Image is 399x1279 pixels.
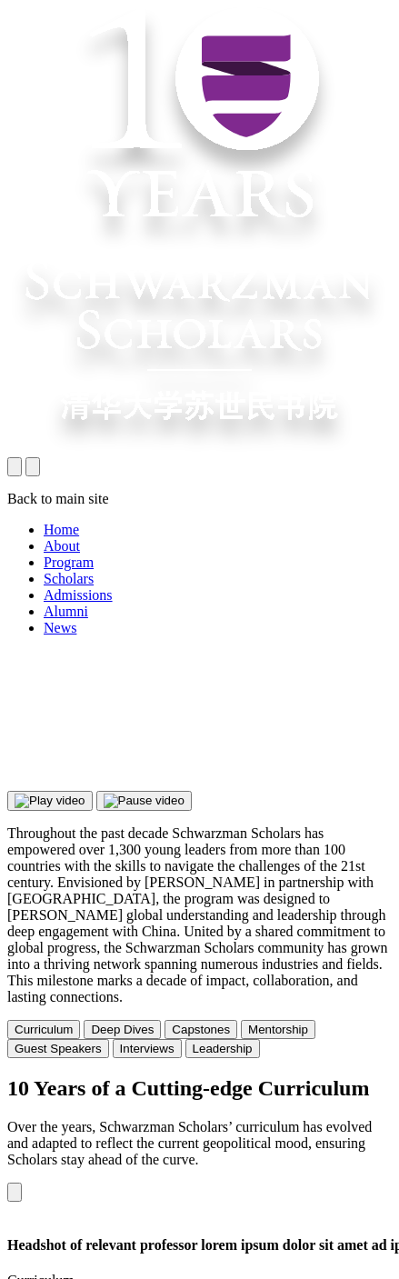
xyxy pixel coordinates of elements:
[7,1076,392,1101] h2: 10 Years of a Cutting-edge Curriculum
[7,1020,80,1039] button: Curriculum
[25,457,40,476] button: open navigation drawer
[165,1020,237,1039] button: Capstones
[185,1039,260,1058] button: Leadership
[7,1119,392,1168] p: Over the years, Schwarzman Scholars’ curriculum has evolved and adapted to reflect the current ge...
[113,1039,182,1058] button: Interviews
[7,651,280,787] video: Your browser does not support the video tag.
[7,1183,22,1202] button: Previous slide
[7,1020,392,1058] div: Jump to sections
[241,1020,315,1039] button: Mentorship
[7,1039,109,1058] button: Guest Speakers
[7,825,392,1005] p: Throughout the past decade Schwarzman Scholars has empowered over 1,300 young leaders from more t...
[84,1020,161,1039] button: Deep Dives
[96,791,192,811] button: Pause video
[104,794,185,808] img: Pause video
